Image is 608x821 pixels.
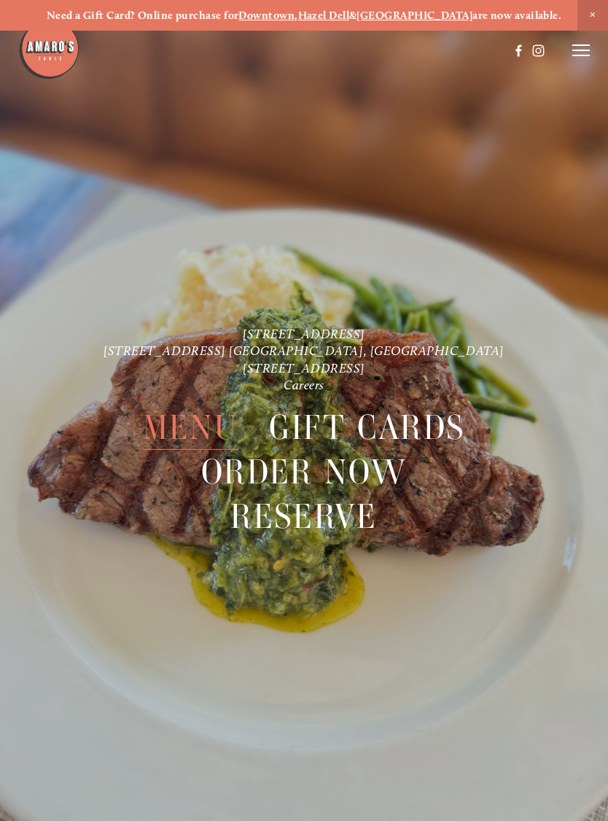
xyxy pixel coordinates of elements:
[104,343,504,358] a: [STREET_ADDRESS] [GEOGRAPHIC_DATA], [GEOGRAPHIC_DATA]
[201,450,407,494] a: Order Now
[238,9,295,22] a: Downtown
[230,494,377,539] span: Reserve
[298,9,350,22] a: Hazel Dell
[349,9,356,22] strong: &
[230,494,377,538] a: Reserve
[269,405,465,449] a: Gift Cards
[143,405,238,449] a: Menu
[269,405,465,450] span: Gift Cards
[201,450,407,494] span: Order Now
[47,9,239,22] strong: Need a Gift Card? Online purchase for
[295,9,297,22] strong: ,
[243,360,365,376] a: [STREET_ADDRESS]
[243,326,365,341] a: [STREET_ADDRESS]
[284,377,324,392] a: Careers
[18,18,80,80] img: Amaro's Table
[356,9,472,22] a: [GEOGRAPHIC_DATA]
[143,405,238,450] span: Menu
[472,9,561,22] strong: are now available.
